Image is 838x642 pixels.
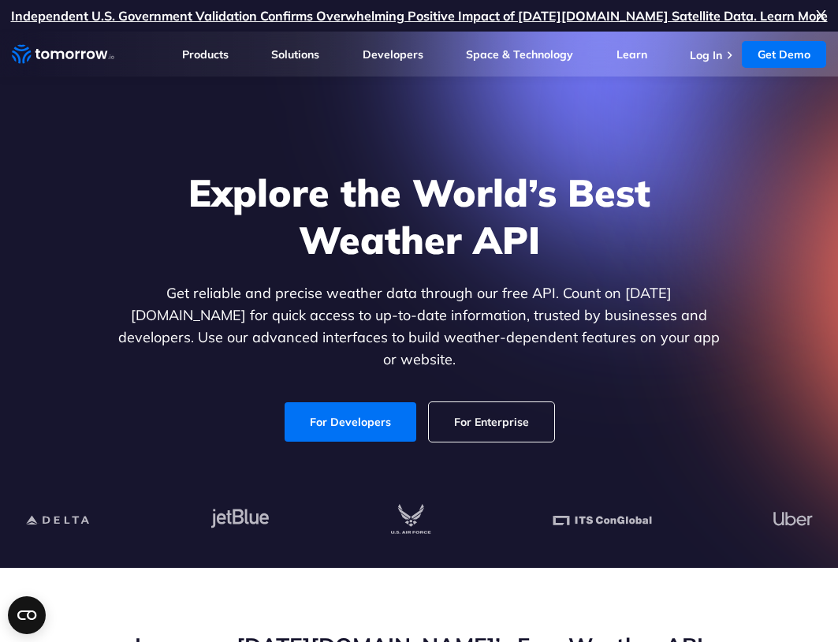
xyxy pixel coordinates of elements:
[182,47,229,62] a: Products
[466,47,573,62] a: Space & Technology
[616,47,647,62] a: Learn
[115,169,724,263] h1: Explore the World’s Best Weather API
[271,47,319,62] a: Solutions
[115,282,724,371] p: Get reliable and precise weather data through our free API. Count on [DATE][DOMAIN_NAME] for quic...
[363,47,423,62] a: Developers
[11,8,828,24] a: Independent U.S. Government Validation Confirms Overwhelming Positive Impact of [DATE][DOMAIN_NAM...
[690,48,722,62] a: Log In
[742,41,826,68] a: Get Demo
[12,43,114,66] a: Home link
[429,402,554,442] a: For Enterprise
[285,402,416,442] a: For Developers
[8,596,46,634] button: Open CMP widget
